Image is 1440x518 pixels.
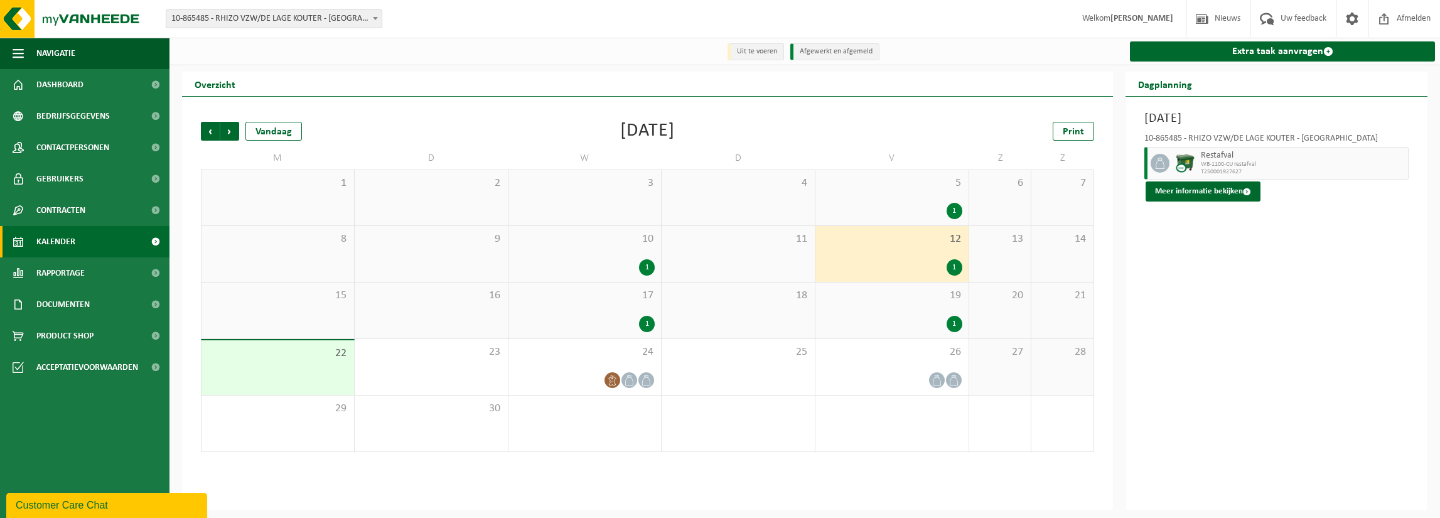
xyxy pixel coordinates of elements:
[36,163,83,195] span: Gebruikers
[6,490,210,518] iframe: chat widget
[208,347,348,360] span: 22
[36,38,75,69] span: Navigatie
[208,289,348,303] span: 15
[1038,232,1087,246] span: 14
[639,316,655,332] div: 1
[969,147,1032,170] td: Z
[790,43,879,60] li: Afgewerkt en afgemeld
[361,402,502,416] span: 30
[36,226,75,257] span: Kalender
[662,147,815,170] td: D
[36,100,110,132] span: Bedrijfsgegevens
[361,176,502,190] span: 2
[947,316,962,332] div: 1
[220,122,239,141] span: Volgende
[1053,122,1094,141] a: Print
[182,72,248,96] h2: Overzicht
[1201,161,1405,168] span: WB-1100-CU restafval
[36,352,138,383] span: Acceptatievoorwaarden
[515,176,655,190] span: 3
[1126,72,1205,96] h2: Dagplanning
[975,176,1025,190] span: 6
[822,345,962,359] span: 26
[668,232,809,246] span: 11
[1038,289,1087,303] span: 21
[508,147,662,170] td: W
[815,147,969,170] td: V
[245,122,302,141] div: Vandaag
[1146,181,1260,202] button: Meer informatie bekijken
[668,176,809,190] span: 4
[1031,147,1094,170] td: Z
[166,10,382,28] span: 10-865485 - RHIZO VZW/DE LAGE KOUTER - KORTRIJK
[36,289,90,320] span: Documenten
[1038,176,1087,190] span: 7
[620,122,675,141] div: [DATE]
[208,232,348,246] span: 8
[975,345,1025,359] span: 27
[36,320,94,352] span: Product Shop
[208,176,348,190] span: 1
[1130,41,1435,62] a: Extra taak aanvragen
[822,232,962,246] span: 12
[975,289,1025,303] span: 20
[1201,168,1405,176] span: T250001927627
[822,176,962,190] span: 5
[36,132,109,163] span: Contactpersonen
[1110,14,1173,23] strong: [PERSON_NAME]
[201,122,220,141] span: Vorige
[361,289,502,303] span: 16
[975,232,1025,246] span: 13
[166,9,382,28] span: 10-865485 - RHIZO VZW/DE LAGE KOUTER - KORTRIJK
[1144,134,1409,147] div: 10-865485 - RHIZO VZW/DE LAGE KOUTER - [GEOGRAPHIC_DATA]
[201,147,355,170] td: M
[361,345,502,359] span: 23
[1201,151,1405,161] span: Restafval
[355,147,508,170] td: D
[515,289,655,303] span: 17
[36,195,85,226] span: Contracten
[1144,109,1409,128] h3: [DATE]
[1176,154,1195,173] img: WB-1100-CU
[947,203,962,219] div: 1
[1063,127,1084,137] span: Print
[208,402,348,416] span: 29
[361,232,502,246] span: 9
[639,259,655,276] div: 1
[36,257,85,289] span: Rapportage
[36,69,83,100] span: Dashboard
[515,232,655,246] span: 10
[1038,345,1087,359] span: 28
[728,43,784,60] li: Uit te voeren
[947,259,962,276] div: 1
[668,289,809,303] span: 18
[822,289,962,303] span: 19
[515,345,655,359] span: 24
[668,345,809,359] span: 25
